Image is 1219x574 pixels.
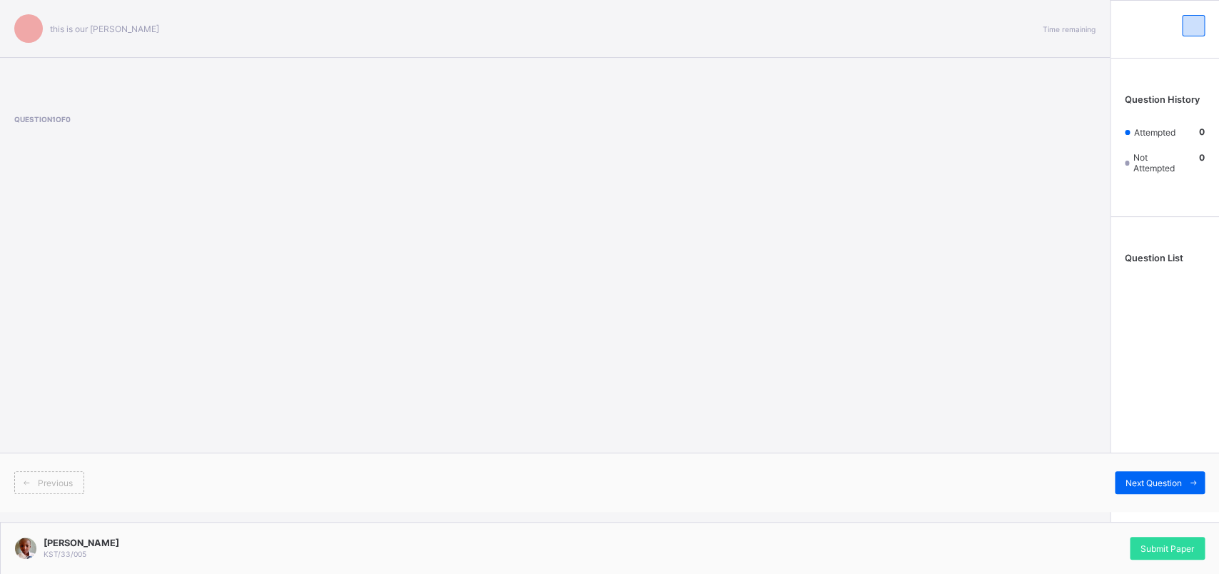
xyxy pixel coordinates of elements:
span: Question List [1125,253,1183,263]
span: Time remaining [1043,25,1096,34]
span: [PERSON_NAME] [44,538,119,548]
b: 0 [1199,126,1205,137]
span: Previous [38,478,73,488]
span: Question 1 of 0 [14,115,732,124]
span: Submit Paper [1140,543,1194,554]
span: this is our [PERSON_NAME] [50,24,159,34]
span: Attempted [1134,127,1175,138]
span: KST/33/005 [44,550,86,558]
span: Next Question [1126,478,1182,488]
b: 0 [1199,152,1205,163]
span: Not Attempted [1133,152,1175,173]
span: Question History [1125,94,1200,105]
